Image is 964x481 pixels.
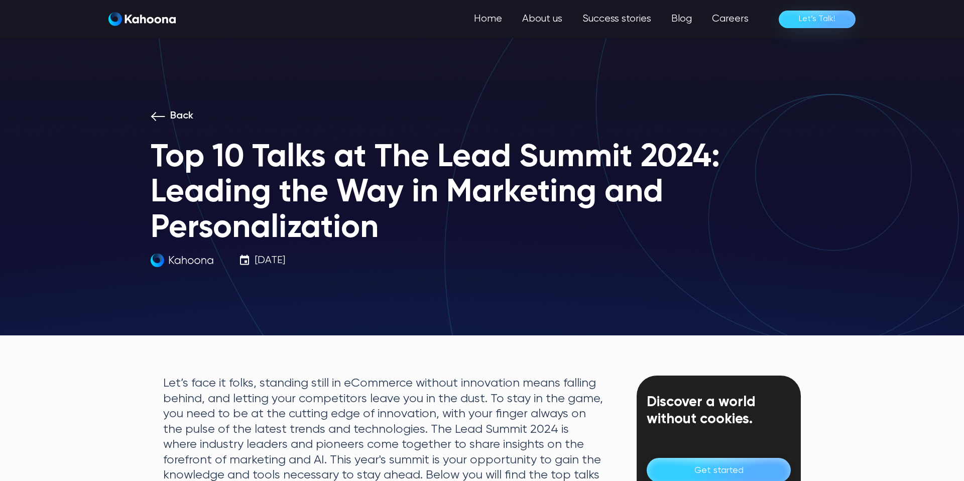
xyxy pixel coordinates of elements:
div: Get started [694,462,744,478]
p: Back [170,108,193,124]
h1: Top 10 Talks at The Lead Summit 2024: Leading the Way in Marketing and Personalization [151,140,813,246]
img: kahoona [151,252,214,269]
div: Discover a world without cookies. [647,394,791,428]
a: Back [151,108,813,124]
p: [DATE] [255,253,285,268]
